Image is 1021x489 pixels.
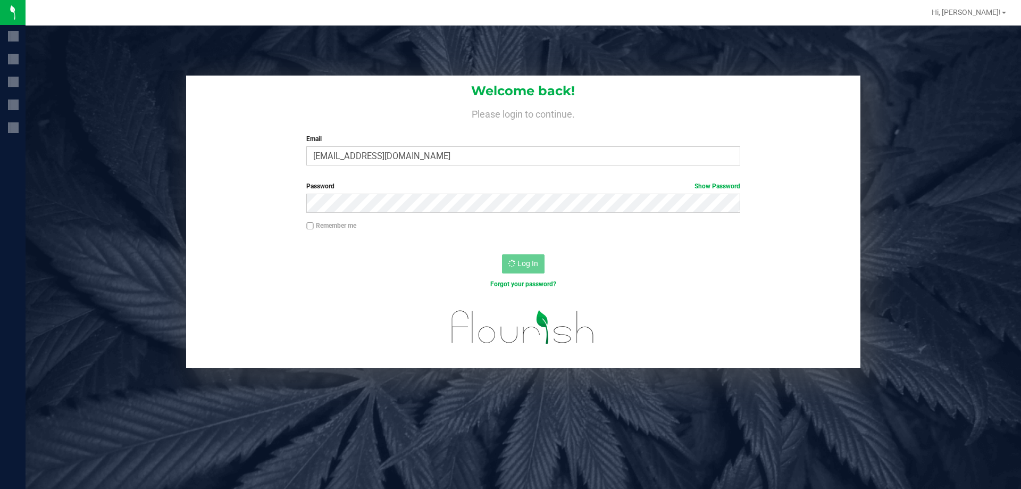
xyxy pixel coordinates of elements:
[306,134,740,144] label: Email
[306,183,334,190] span: Password
[186,106,860,119] h4: Please login to continue.
[439,300,607,354] img: flourish_logo.svg
[502,254,545,273] button: Log In
[932,8,1001,16] span: Hi, [PERSON_NAME]!
[694,183,740,190] a: Show Password
[490,280,556,288] a: Forgot your password?
[517,259,538,268] span: Log In
[186,84,860,98] h1: Welcome back!
[306,222,314,230] input: Remember me
[306,221,356,230] label: Remember me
